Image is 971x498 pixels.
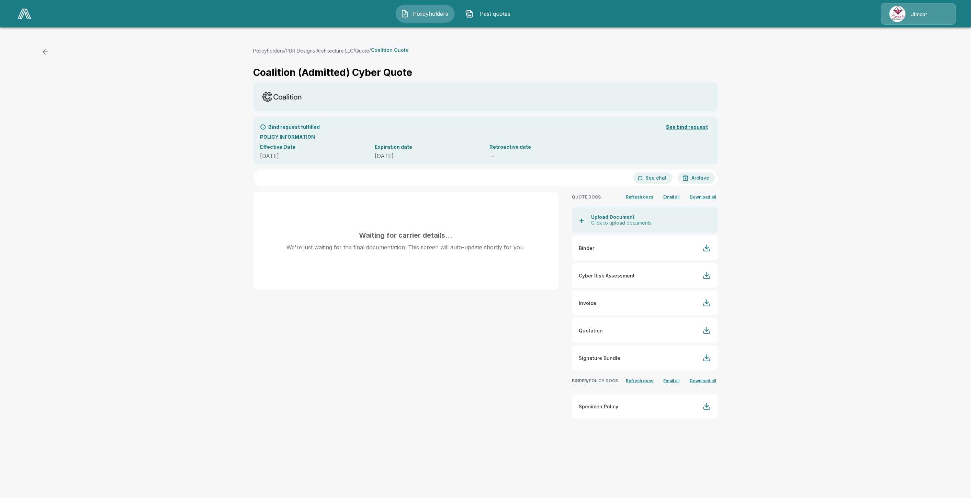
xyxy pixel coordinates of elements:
p: Effective Date [260,143,367,150]
p: Signature Bundle [579,354,703,362]
button: Refresh docs [624,376,655,386]
p: Specimen Policy [579,403,703,410]
a: Agency IconJimcor [881,3,956,25]
p: BINDER/POLICY DOCS [572,378,618,384]
img: coalitioncyberadmitted [262,91,303,103]
p: Upload Document [591,214,712,220]
button: Refresh docs [624,192,655,202]
button: Quote [355,47,370,54]
img: Agency Icon [890,6,906,22]
div: + [578,216,586,224]
span: Past quotes [476,10,514,18]
p: We're just waiting for the final documentation. This screen will auto-update shortly for you. [259,243,553,251]
button: See chat [633,172,673,184]
p: / / / [253,46,409,54]
button: Email all [661,376,683,386]
span: Coalition Quote [371,47,409,53]
button: Download all [688,192,718,202]
p: Jimcor [911,11,927,18]
button: Email all [661,192,683,202]
button: See bind request [664,121,711,134]
p: Binder [579,245,703,252]
button: Policyholders IconPolicyholders [396,5,455,23]
img: Policyholders Icon [401,10,409,18]
button: Past quotes IconPast quotes [460,5,519,23]
p: Bind request fulfilled [269,123,320,131]
span: Policyholders [412,10,450,18]
p: Cyber Risk Assessment [579,272,703,279]
p: Retroactive date [490,143,596,150]
button: Download all [688,376,718,386]
button: PDR Designs Architecture LLC [286,47,354,54]
button: Archive [678,172,715,184]
p: Quotation [579,327,703,334]
p: POLICY INFORMATION [260,133,711,140]
p: Expiration date [375,143,482,150]
img: Past quotes Icon [465,10,474,18]
p: Invoice [579,299,703,307]
p: Click to upload documents [591,220,712,226]
p: Coalition (Admitted) Cyber Quote [253,65,413,80]
p: -- [490,152,596,160]
button: Policyholders [253,47,284,54]
p: Waiting for carrier details… [259,230,553,240]
p: [DATE] [260,152,367,160]
img: AA Logo [18,9,31,19]
p: [DATE] [375,152,482,160]
p: QUOTE DOCS [572,194,601,200]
